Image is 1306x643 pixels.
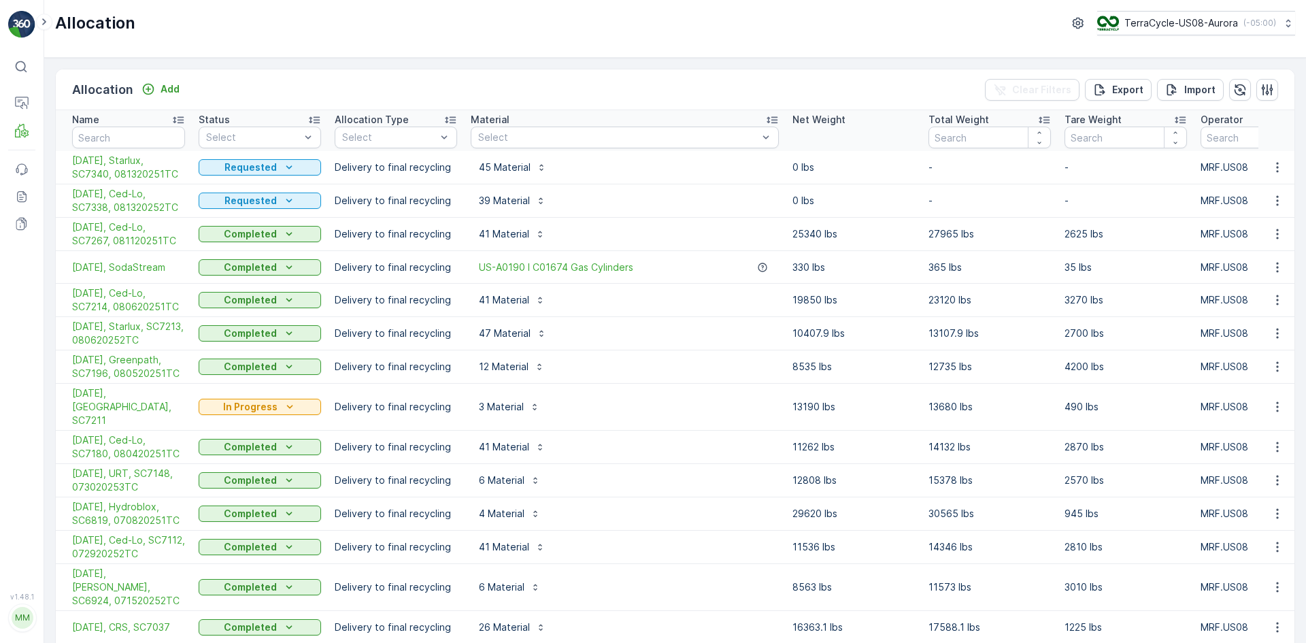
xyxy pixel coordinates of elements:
[478,131,758,144] p: Select
[471,113,509,127] p: Material
[792,507,915,521] p: 29620 lbs
[928,293,1051,307] p: 23120 lbs
[928,127,1051,148] input: Search
[72,154,185,181] span: [DATE], Starlux, SC7340, 081320251TC
[1065,400,1187,414] p: 490 lbs
[199,193,321,209] button: Requested
[161,82,180,96] p: Add
[199,579,321,595] button: Completed
[471,190,554,212] button: 39 Material
[199,113,230,127] p: Status
[928,194,1051,208] p: -
[72,127,185,148] input: Search
[328,317,464,350] td: Delivery to final recycling
[471,156,555,178] button: 45 Material
[928,400,1051,414] p: 13680 lbs
[928,580,1051,594] p: 11573 lbs
[471,323,555,344] button: 47 Material
[72,533,185,561] a: 8/1/25, Ced-Lo, SC7112, 072920252TC
[12,607,33,629] div: MM
[72,220,185,248] span: [DATE], Ced-Lo, SC7267, 081120251TC
[55,12,135,34] p: Allocation
[328,384,464,431] td: Delivery to final recycling
[8,604,35,632] button: MM
[72,621,185,634] a: 07/30/25, CRS, SC7037
[1065,227,1187,241] p: 2625 lbs
[792,580,915,594] p: 8563 lbs
[1065,113,1122,127] p: Tare Weight
[1157,79,1224,101] button: Import
[471,503,549,525] button: 4 Material
[1012,83,1071,97] p: Clear Filters
[206,131,300,144] p: Select
[1065,194,1187,208] p: -
[1097,11,1295,35] button: TerraCycle-US08-Aurora(-05:00)
[72,353,185,380] span: [DATE], Greenpath, SC7196, 080520251TC
[72,261,185,274] a: 08/01/25, SodaStream
[928,113,989,127] p: Total Weight
[928,227,1051,241] p: 27965 lbs
[479,540,529,554] p: 41 Material
[928,360,1051,374] p: 12735 lbs
[1085,79,1152,101] button: Export
[72,386,185,427] a: 08/05/25, Mid America, SC7211
[72,433,185,461] a: 08/06/25, Ced-Lo, SC7180, 080420251TC
[328,151,464,184] td: Delivery to final recycling
[72,320,185,347] span: [DATE], Starlux, SC7213, 080620252TC
[928,540,1051,554] p: 14346 lbs
[471,536,554,558] button: 41 Material
[1097,16,1119,31] img: image_ci7OI47.png
[1065,293,1187,307] p: 3270 lbs
[72,500,185,527] a: 8/04/25, Hydroblox, SC6819, 070820251TC
[199,159,321,176] button: Requested
[72,567,185,608] a: 8/01/25, Sevier, SC6924, 071520252TC
[985,79,1079,101] button: Clear Filters
[1065,580,1187,594] p: 3010 lbs
[199,506,321,522] button: Completed
[328,350,464,384] td: Delivery to final recycling
[136,81,185,97] button: Add
[1065,440,1187,454] p: 2870 lbs
[479,261,633,274] a: US-A0190 I C01674 Gas Cylinders
[1184,83,1216,97] p: Import
[199,439,321,455] button: Completed
[224,293,277,307] p: Completed
[479,400,524,414] p: 3 Material
[224,621,277,634] p: Completed
[479,360,529,374] p: 12 Material
[792,194,915,208] p: 0 lbs
[792,261,915,274] p: 330 lbs
[471,436,554,458] button: 41 Material
[471,396,548,418] button: 3 Material
[479,580,524,594] p: 6 Material
[1124,16,1238,30] p: TerraCycle-US08-Aurora
[792,161,915,174] p: 0 lbs
[471,576,549,598] button: 6 Material
[792,621,915,634] p: 16363.1 lbs
[792,360,915,374] p: 8535 lbs
[928,261,1051,274] p: 365 lbs
[72,286,185,314] a: 08/08/25, Ced-Lo, SC7214, 080620251TC
[1065,261,1187,274] p: 35 lbs
[792,440,915,454] p: 11262 lbs
[1065,327,1187,340] p: 2700 lbs
[72,433,185,461] span: [DATE], Ced-Lo, SC7180, 080420251TC
[328,531,464,564] td: Delivery to final recycling
[479,621,530,634] p: 26 Material
[479,293,529,307] p: 41 Material
[1065,621,1187,634] p: 1225 lbs
[199,619,321,636] button: Completed
[471,289,554,311] button: 41 Material
[72,567,185,608] span: [DATE], [PERSON_NAME], SC6924, 071520252TC
[328,431,464,464] td: Delivery to final recycling
[199,259,321,276] button: Completed
[224,474,277,487] p: Completed
[199,325,321,342] button: Completed
[471,616,554,638] button: 26 Material
[471,223,554,245] button: 41 Material
[328,564,464,611] td: Delivery to final recycling
[224,507,277,521] p: Completed
[928,474,1051,487] p: 15378 lbs
[328,284,464,317] td: Delivery to final recycling
[479,327,531,340] p: 47 Material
